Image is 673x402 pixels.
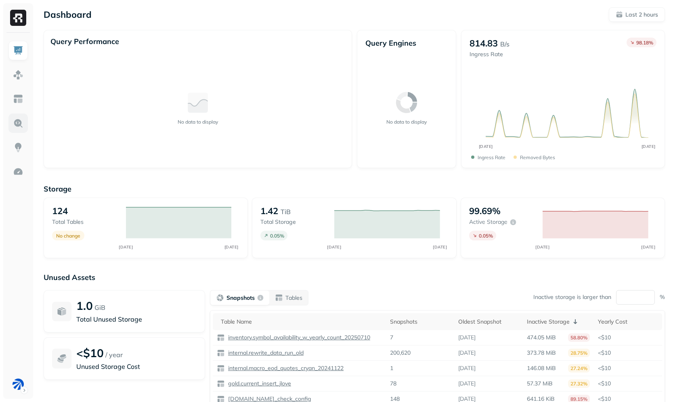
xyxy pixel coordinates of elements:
p: [DATE] [458,364,476,372]
p: Snapshots [226,294,255,302]
tspan: [DATE] [641,244,655,249]
p: Last 2 hours [625,11,658,19]
img: Insights [13,142,23,153]
tspan: [DATE] [327,244,341,249]
p: 7 [390,334,393,341]
img: table [217,380,225,388]
p: TiB [281,207,291,217]
p: 99.69% [469,205,501,217]
p: Removed bytes [520,154,555,160]
img: BAM [13,379,24,390]
img: Ryft [10,10,26,26]
p: Query Performance [50,37,119,46]
p: Storage [44,184,665,194]
p: 58.80% [568,333,590,342]
p: 200,620 [390,349,411,357]
p: % [660,293,665,301]
tspan: [DATE] [433,244,447,249]
a: gold.current_insert_jlove [225,380,291,387]
p: 0.05 % [479,233,493,239]
tspan: [DATE] [479,144,493,149]
p: [DATE] [458,349,476,357]
p: 57.37 MiB [527,380,553,387]
p: Inactive storage is larger than [533,293,611,301]
img: Query Explorer [13,118,23,128]
p: 28.75% [568,349,590,357]
p: 27.24% [568,364,590,373]
p: 27.32% [568,379,590,388]
img: Asset Explorer [13,94,23,104]
p: 373.78 MiB [527,349,556,357]
tspan: [DATE] [119,244,133,249]
p: Ingress Rate [478,154,505,160]
p: Active storage [469,218,507,226]
div: Snapshots [390,318,450,326]
p: 0.05 % [270,233,284,239]
a: internal.rewrite_data_run_old [225,349,304,357]
p: / year [105,350,123,360]
p: <$10 [598,349,658,357]
p: Dashboard [44,9,92,20]
tspan: [DATE] [224,244,239,249]
p: internal.rewrite_data_run_old [226,349,304,357]
img: table [217,364,225,373]
p: 1.0 [76,299,93,313]
p: 146.08 MiB [527,364,556,372]
p: Tables [285,294,302,302]
p: 1.42 [260,205,278,217]
p: 124 [52,205,68,217]
p: No change [56,233,80,239]
p: 814.83 [470,38,498,49]
p: 78 [390,380,396,387]
p: Total tables [52,218,118,226]
p: inventory.symbol_availability_w_yearly_count_20250710 [226,334,370,341]
p: Unused Storage Cost [76,362,197,371]
p: Total Unused Storage [76,314,197,324]
img: Dashboard [13,45,23,56]
p: Ingress Rate [470,51,509,58]
p: internal.macro_eod_quotes_cryan_20241122 [226,364,344,372]
tspan: [DATE] [642,144,656,149]
div: Yearly Cost [598,318,658,326]
img: Assets [13,69,23,80]
p: 474.05 MiB [527,334,556,341]
p: Inactive Storage [527,318,570,326]
p: gold.current_insert_jlove [226,380,291,387]
div: Oldest Snapshot [458,318,518,326]
p: No data to display [178,119,218,125]
div: Table Name [221,318,382,326]
p: GiB [94,303,105,312]
img: table [217,334,225,342]
p: 98.18 % [636,40,653,46]
img: Optimization [13,166,23,177]
p: [DATE] [458,334,476,341]
p: <$10 [598,334,658,341]
p: Query Engines [365,38,448,48]
p: <$10 [76,346,104,360]
p: Unused Assets [44,273,665,282]
a: inventory.symbol_availability_w_yearly_count_20250710 [225,334,370,341]
img: table [217,349,225,357]
p: <$10 [598,364,658,372]
p: Total storage [260,218,326,226]
tspan: [DATE] [536,244,550,249]
p: <$10 [598,380,658,387]
p: No data to display [386,119,427,125]
a: internal.macro_eod_quotes_cryan_20241122 [225,364,344,372]
p: 1 [390,364,393,372]
p: B/s [500,39,509,49]
p: [DATE] [458,380,476,387]
button: Last 2 hours [609,7,665,22]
